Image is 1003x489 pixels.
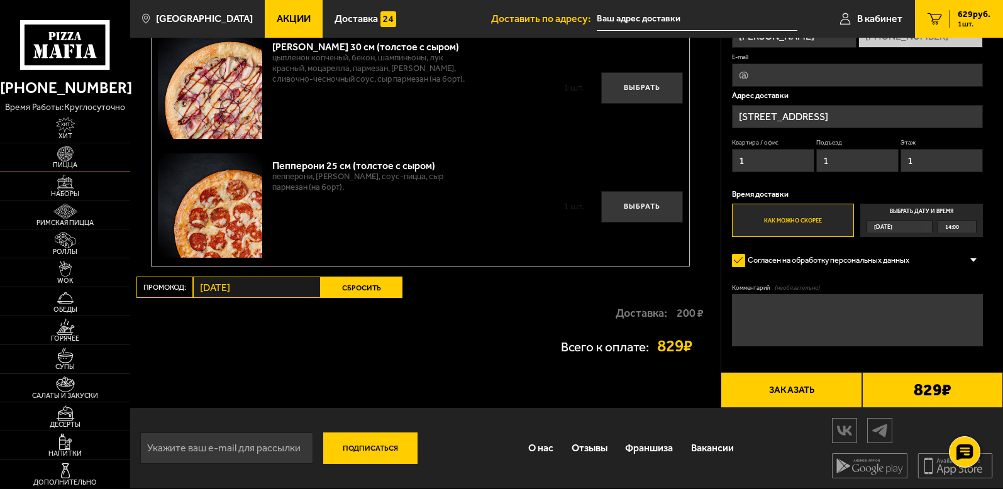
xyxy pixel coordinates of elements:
[860,204,982,237] label: Выбрать дату и время
[272,172,473,192] p: пепперони, [PERSON_NAME], соус-пицца, сыр пармезан (на борт).
[321,277,402,298] button: Сбросить
[732,190,983,198] p: Время доставки
[732,63,983,87] input: @
[857,14,902,24] span: В кабинет
[958,20,990,28] span: 1 шт.
[601,191,683,223] button: Выбрать
[732,204,854,237] label: Как можно скорее
[140,432,313,464] input: Укажите ваш e-mail для рассылки
[561,341,649,354] p: Всего к оплате:
[775,284,820,293] span: (необязательно)
[721,372,862,407] button: Заказать
[601,72,683,104] button: Выбрать
[277,14,311,24] span: Акции
[874,221,892,233] span: [DATE]
[657,338,704,354] strong: 829 ₽
[868,419,892,441] img: tg
[272,153,473,172] div: Пепперони 25 см (толстое с сыром)
[562,431,616,465] a: Отзывы
[158,35,262,139] img: Чикен Барбекю 30 см (толстое с сыром)
[900,139,983,148] label: Этаж
[158,153,262,258] img: Пепперони 25 см (толстое с сыром)
[335,14,378,24] span: Доставка
[682,431,743,465] a: Вакансии
[519,431,563,465] a: О нас
[816,139,899,148] label: Подъезд
[557,195,590,217] div: 1 шт.
[616,431,682,465] a: Франшиза
[380,11,396,27] img: 15daf4d41897b9f0e9f617042186c801.svg
[732,92,983,99] p: Адрес доставки
[272,35,473,53] div: [PERSON_NAME] 30 см (толстое с сыром)
[557,77,590,99] div: 1 шт.
[491,14,597,24] span: Доставить по адресу:
[914,382,951,398] b: 829 ₽
[958,10,990,19] span: 629 руб.
[833,419,856,441] img: vk
[945,221,959,233] span: 14:00
[272,53,473,84] p: цыпленок копченый, бекон, шампиньоны, лук красный, моцарелла, пармезан, [PERSON_NAME], сливочно-ч...
[156,14,253,24] span: [GEOGRAPHIC_DATA]
[732,250,920,271] label: Согласен на обработку персональных данных
[677,307,704,319] strong: 200 ₽
[597,8,797,31] input: Ваш адрес доставки
[732,284,983,293] label: Комментарий
[732,53,983,62] label: E-mail
[597,8,797,31] span: Фаянсовая улица, 22к4Д
[323,432,418,464] button: Подписаться
[136,277,193,298] label: Промокод:
[616,307,667,319] p: Доставка:
[732,139,814,148] label: Квартира / офис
